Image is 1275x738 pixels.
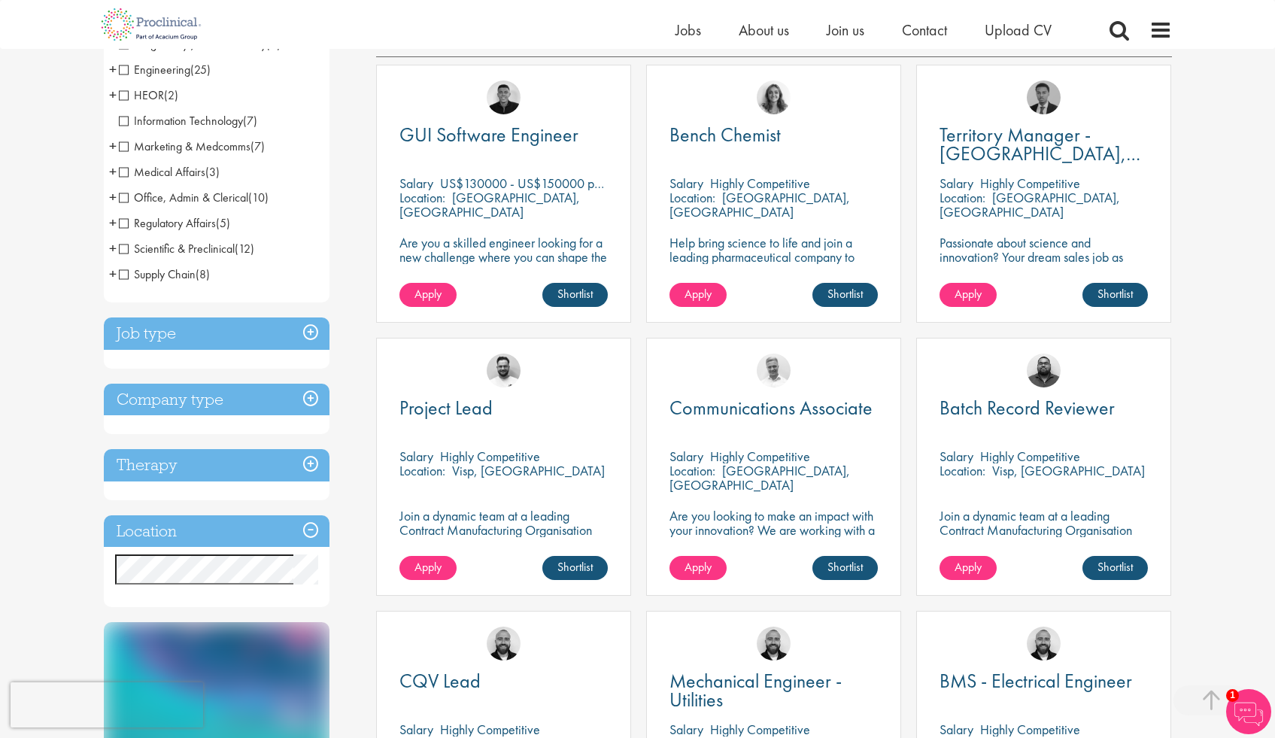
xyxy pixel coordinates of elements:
img: Carl Gbolade [1027,80,1061,114]
span: Information Technology [119,113,257,129]
span: + [109,58,117,80]
span: HEOR [119,87,164,103]
span: + [109,237,117,260]
a: Bench Chemist [669,126,878,144]
a: Apply [399,283,457,307]
span: Supply Chain [119,266,210,282]
span: (3) [205,164,220,180]
span: Salary [940,721,973,738]
span: (12) [235,241,254,257]
a: Shortlist [542,283,608,307]
span: (8) [196,266,210,282]
span: Regulatory Affairs [119,215,230,231]
span: Office, Admin & Clerical [119,190,269,205]
span: Location: [399,462,445,479]
span: Communications Associate [669,395,873,421]
img: Jordan Kiely [757,627,791,661]
span: Apply [685,559,712,575]
img: Jordan Kiely [1027,627,1061,661]
h3: Location [104,515,329,548]
img: Joshua Bye [757,354,791,387]
span: Information Technology [119,113,243,129]
p: Highly Competitive [710,175,810,192]
span: BMS - Electrical Engineer [940,668,1132,694]
span: Medical Affairs [119,164,220,180]
span: Salary [669,721,703,738]
a: Contact [902,20,947,40]
iframe: reCAPTCHA [11,682,203,727]
span: Salary [940,175,973,192]
a: Jobs [675,20,701,40]
a: Apply [669,556,727,580]
span: (7) [250,138,265,154]
span: Territory Manager - [GEOGRAPHIC_DATA], [GEOGRAPHIC_DATA] [940,122,1140,185]
span: Scientific & Preclinical [119,241,254,257]
span: Salary [399,448,433,465]
span: Medical Affairs [119,164,205,180]
p: [GEOGRAPHIC_DATA], [GEOGRAPHIC_DATA] [669,462,850,494]
a: Jackie Cerchio [757,80,791,114]
span: Salary [669,175,703,192]
p: Visp, [GEOGRAPHIC_DATA] [992,462,1145,479]
span: + [109,135,117,157]
span: About us [739,20,789,40]
span: (7) [243,113,257,129]
p: Passionate about science and innovation? Your dream sales job as Territory Manager awaits! [940,235,1148,278]
a: CQV Lead [399,672,608,691]
span: Location: [940,462,985,479]
span: Apply [955,286,982,302]
p: Visp, [GEOGRAPHIC_DATA] [452,462,605,479]
p: Highly Competitive [980,721,1080,738]
img: Ashley Bennett [1027,354,1061,387]
span: Marketing & Medcomms [119,138,265,154]
a: Mechanical Engineer - Utilities [669,672,878,709]
span: Location: [940,189,985,206]
a: Upload CV [985,20,1052,40]
span: + [109,186,117,208]
a: Apply [399,556,457,580]
a: Shortlist [1082,556,1148,580]
span: Salary [940,448,973,465]
h3: Company type [104,384,329,416]
div: Therapy [104,449,329,481]
span: Salary [399,721,433,738]
span: + [109,84,117,106]
img: Jordan Kiely [487,627,521,661]
span: Location: [399,189,445,206]
p: Highly Competitive [980,175,1080,192]
span: Apply [414,286,442,302]
span: Batch Record Reviewer [940,395,1115,421]
p: Help bring science to life and join a leading pharmaceutical company to play a key role in delive... [669,235,878,307]
span: Salary [399,175,433,192]
p: [GEOGRAPHIC_DATA], [GEOGRAPHIC_DATA] [940,189,1120,220]
span: GUI Software Engineer [399,122,578,147]
img: Chatbot [1226,689,1271,734]
img: Christian Andersen [487,80,521,114]
h3: Job type [104,317,329,350]
p: Join a dynamic team at a leading Contract Manufacturing Organisation (CMO) and contribute to grou... [399,509,608,580]
p: Highly Competitive [440,448,540,465]
p: Highly Competitive [440,721,540,738]
span: (25) [190,62,211,77]
p: [GEOGRAPHIC_DATA], [GEOGRAPHIC_DATA] [399,189,580,220]
p: [GEOGRAPHIC_DATA], [GEOGRAPHIC_DATA] [669,189,850,220]
span: Apply [414,559,442,575]
span: Location: [669,462,715,479]
span: Apply [955,559,982,575]
a: Shortlist [812,283,878,307]
span: Location: [669,189,715,206]
a: Join us [827,20,864,40]
p: Highly Competitive [980,448,1080,465]
p: Join a dynamic team at a leading Contract Manufacturing Organisation and contribute to groundbrea... [940,509,1148,566]
span: Salary [669,448,703,465]
span: Engineering [119,62,190,77]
